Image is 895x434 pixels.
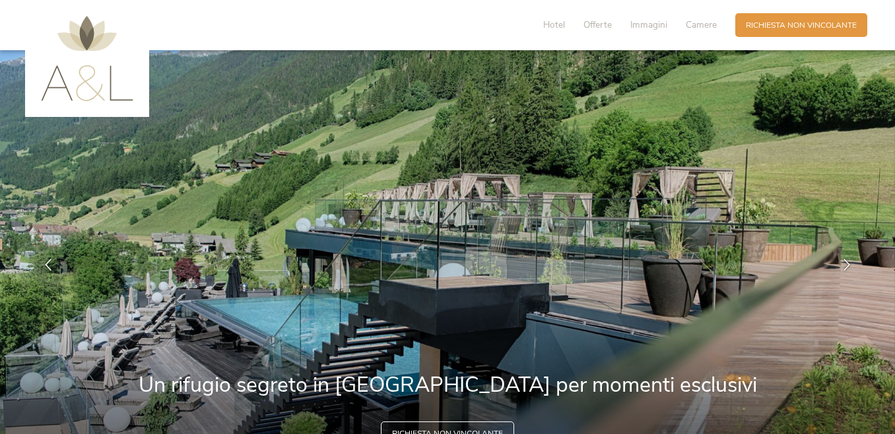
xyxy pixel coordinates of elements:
span: Camere [686,18,717,31]
span: Hotel [543,18,565,31]
img: AMONTI & LUNARIS Wellnessresort [41,16,133,101]
span: Offerte [583,18,612,31]
span: Immagini [630,18,667,31]
span: Richiesta non vincolante [746,20,857,31]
